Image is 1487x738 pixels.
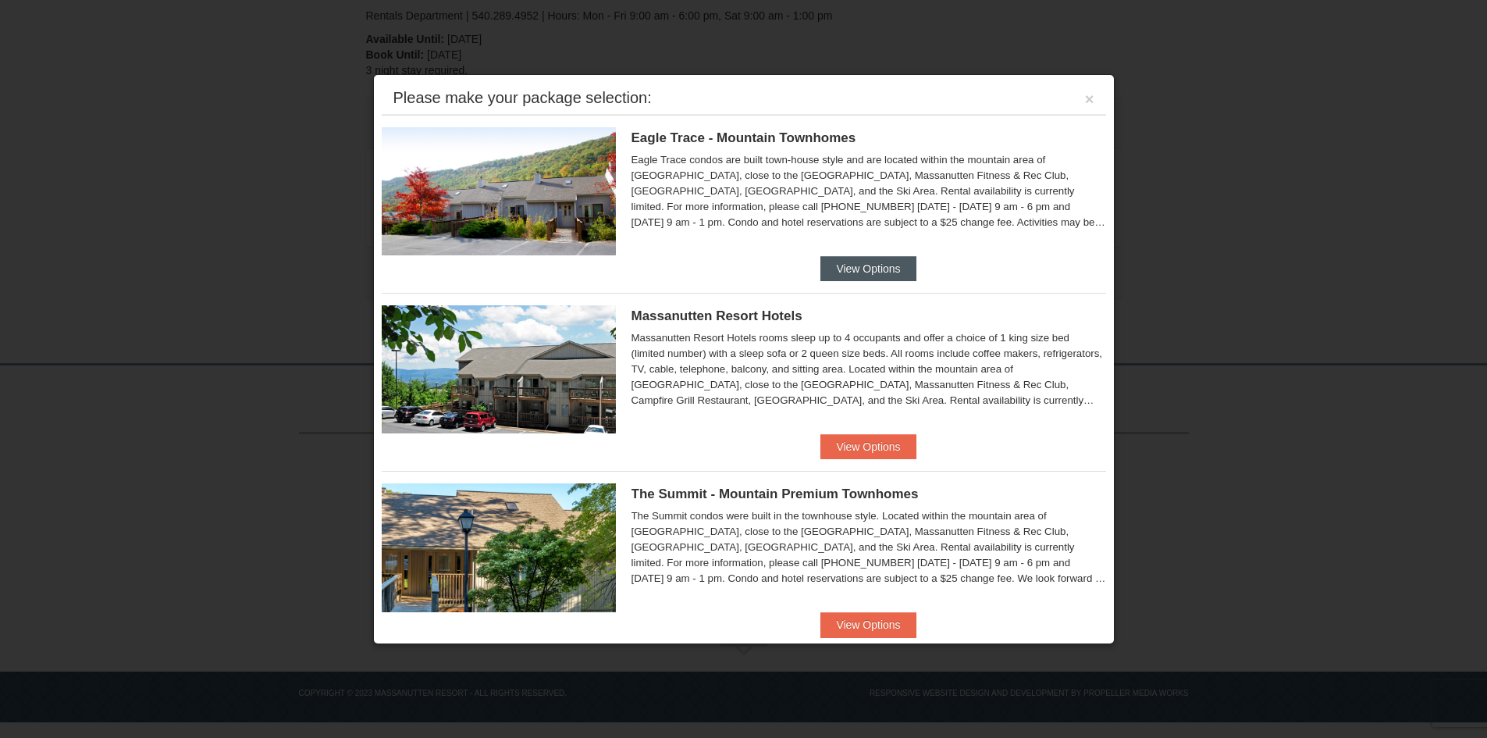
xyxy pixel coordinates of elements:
[382,483,616,611] img: 19219034-1-0eee7e00.jpg
[820,612,916,637] button: View Options
[631,508,1106,586] div: The Summit condos were built in the townhouse style. Located within the mountain area of [GEOGRAP...
[631,130,856,145] span: Eagle Trace - Mountain Townhomes
[1085,91,1094,107] button: ×
[820,434,916,459] button: View Options
[631,487,919,501] span: The Summit - Mountain Premium Townhomes
[631,152,1106,230] div: Eagle Trace condos are built town-house style and are located within the mountain area of [GEOGRA...
[382,127,616,255] img: 19218983-1-9b289e55.jpg
[631,308,802,323] span: Massanutten Resort Hotels
[631,330,1106,408] div: Massanutten Resort Hotels rooms sleep up to 4 occupants and offer a choice of 1 king size bed (li...
[820,256,916,281] button: View Options
[382,305,616,433] img: 19219026-1-e3b4ac8e.jpg
[393,90,652,105] div: Please make your package selection:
